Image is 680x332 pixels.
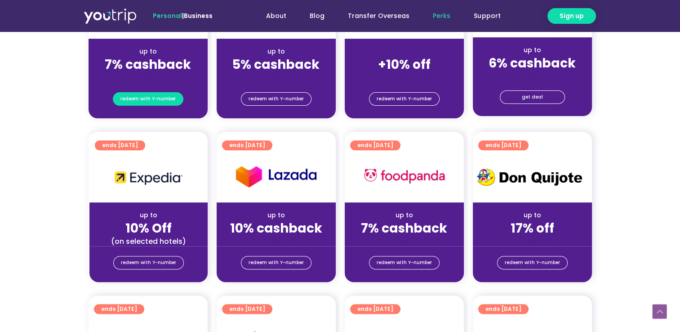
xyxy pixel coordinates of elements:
span: ends [DATE] [229,140,265,150]
a: Support [462,8,512,24]
span: ends [DATE] [102,140,138,150]
div: up to [224,47,329,56]
strong: +10% off [378,56,431,73]
a: redeem with Y-number [113,256,184,269]
span: ends [DATE] [101,304,137,314]
a: redeem with Y-number [369,256,440,269]
a: ends [DATE] [350,304,400,314]
span: redeem with Y-number [121,256,176,269]
span: redeem with Y-number [505,256,560,269]
span: redeem with Y-number [120,93,176,105]
div: up to [480,45,585,55]
div: (for stays only) [224,237,329,246]
strong: 10% cashback [230,220,322,237]
strong: 7% cashback [361,220,447,237]
span: ends [DATE] [485,140,521,150]
div: up to [96,47,200,56]
a: redeem with Y-number [241,256,311,269]
a: ends [DATE] [222,140,272,150]
a: ends [DATE] [478,304,529,314]
nav: Menu [237,8,512,24]
span: ends [DATE] [485,304,521,314]
strong: 5% cashback [232,56,320,73]
span: redeem with Y-number [249,256,304,269]
div: (for stays only) [224,73,329,82]
span: ends [DATE] [229,304,265,314]
a: Blog [298,8,336,24]
span: redeem with Y-number [377,93,432,105]
span: get deal [522,91,543,103]
span: Sign up [560,11,584,21]
div: up to [480,211,585,220]
span: up to [396,47,413,56]
a: redeem with Y-number [113,92,183,106]
a: ends [DATE] [95,140,145,150]
div: up to [224,211,329,220]
a: redeem with Y-number [241,92,311,106]
a: ends [DATE] [350,140,400,150]
span: ends [DATE] [357,140,393,150]
a: get deal [500,90,565,104]
strong: 17% off [511,220,554,237]
span: redeem with Y-number [249,93,304,105]
a: Transfer Overseas [336,8,421,24]
a: ends [DATE] [222,304,272,314]
a: ends [DATE] [94,304,144,314]
a: redeem with Y-number [497,256,568,269]
a: ends [DATE] [478,140,529,150]
div: (for stays only) [480,237,585,246]
strong: 10% Off [125,220,172,237]
div: (for stays only) [480,72,585,81]
strong: 7% cashback [105,56,191,73]
span: ends [DATE] [357,304,393,314]
a: redeem with Y-number [369,92,440,106]
div: (for stays only) [352,237,457,246]
div: (on selected hotels) [97,237,200,246]
a: Sign up [547,8,596,24]
div: up to [352,211,457,220]
span: redeem with Y-number [377,256,432,269]
div: (for stays only) [96,73,200,82]
a: Business [184,11,213,20]
span: | [153,11,213,20]
strong: 6% cashback [489,54,576,72]
span: Personal [153,11,182,20]
div: (for stays only) [352,73,457,82]
a: Perks [421,8,462,24]
div: up to [97,211,200,220]
a: About [254,8,298,24]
